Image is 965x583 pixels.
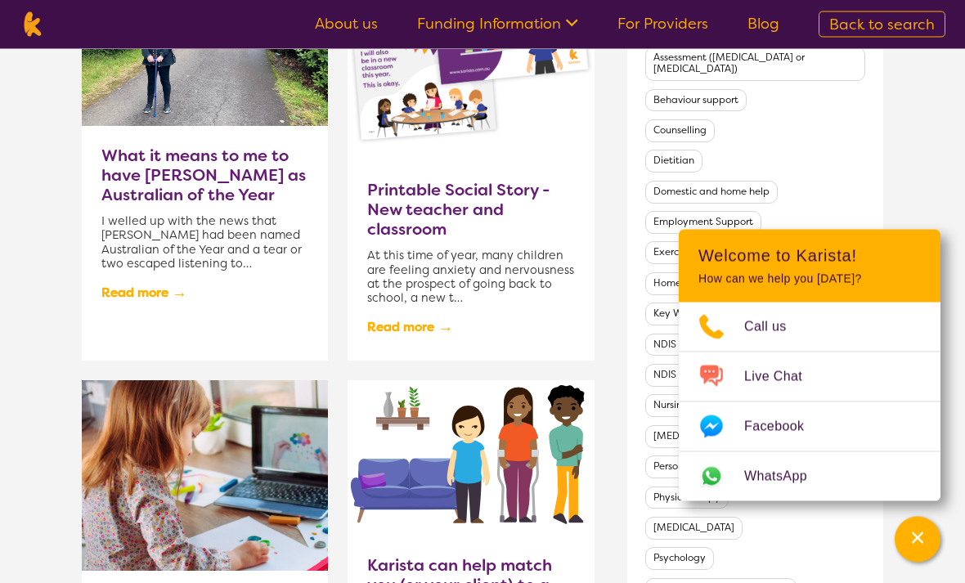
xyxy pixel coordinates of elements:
img: Karista can help match you (or your client) to a forever home. [348,381,594,536]
button: Channel Menu [895,517,940,563]
span: → [438,314,453,342]
button: Filter by Personal care [645,456,724,479]
button: Filter by Podiatry [645,518,743,540]
button: Filter by Employment Support [645,212,761,235]
p: I welled up with the news that [PERSON_NAME] had been named Australian of the Year and a tear or ... [101,215,308,271]
h2: Welcome to Karista! [698,246,921,266]
a: Web link opens in a new tab. [679,452,940,501]
a: For Providers [617,14,708,34]
button: Filter by Key Worker [645,303,713,326]
span: Back to search [829,15,935,34]
button: Filter by Domestic and home help [645,182,778,204]
ul: Choose channel [679,303,940,501]
button: Filter by Psychology [645,548,714,571]
button: Filter by NDIS Plan management [645,334,774,357]
a: What it means to me to have [PERSON_NAME] as Australian of the Year [101,146,308,205]
img: Why Telehealth should be part of your therapy schedule [82,381,328,572]
img: Karista logo [20,12,45,37]
button: Filter by Dietitian [645,150,702,173]
a: Read more→ [367,314,453,342]
span: → [172,280,187,307]
button: Filter by Physiotherapy [645,487,729,510]
a: Read more→ [101,280,187,307]
button: Filter by NDIS Support Coordination [645,365,788,388]
p: How can we help you [DATE]? [698,272,921,286]
span: WhatsApp [744,464,827,489]
span: Live Chat [744,365,822,389]
a: Back to search [819,11,945,38]
p: At this time of year, many children are feeling anxiety and nervousness at the prospect of going ... [367,249,574,306]
a: About us [315,14,378,34]
a: Blog [747,14,779,34]
button: Filter by Nursing services [645,395,734,418]
div: Channel Menu [679,230,940,501]
span: Facebook [744,415,824,439]
a: Printable Social Story - New teacher and classroom [367,181,574,240]
button: Filter by Home Care Package Provider [645,273,797,296]
button: Filter by Behaviour support [645,90,747,113]
span: Call us [744,315,806,339]
button: Filter by Counselling [645,120,715,143]
button: Filter by Assessment (ADHD or Autism) [645,47,865,82]
button: Filter by Exercise physiology [645,242,752,265]
a: Funding Information [417,14,578,34]
button: Filter by Occupational therapy [645,426,743,449]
